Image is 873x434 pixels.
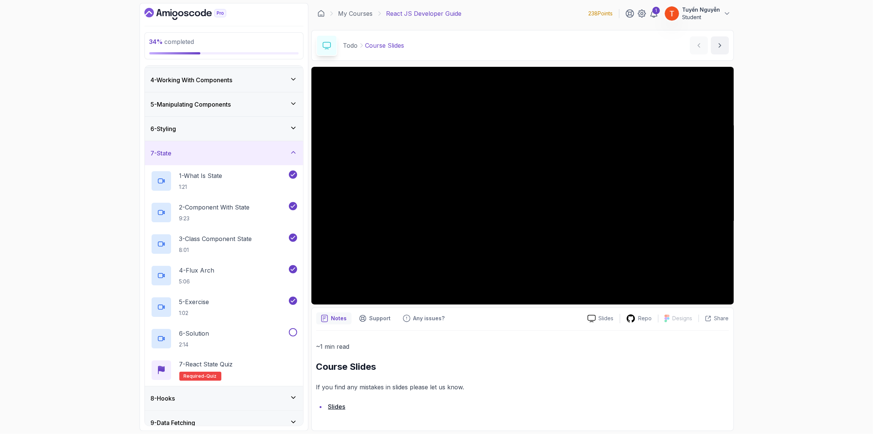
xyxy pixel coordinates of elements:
[328,403,346,410] a: Slides
[184,373,207,379] span: Required-
[649,9,658,18] a: 1
[179,297,209,306] p: 5 - Exercise
[179,183,222,191] p: 1:21
[682,14,720,21] p: Student
[370,315,391,322] p: Support
[179,234,252,243] p: 3 - Class Component State
[652,7,660,14] div: 1
[179,329,209,338] p: 6 - Solution
[151,124,176,133] h3: 6 - Styling
[316,361,729,373] h2: Course Slides
[343,41,358,50] p: Todo
[179,203,250,212] p: 2 - Component With State
[179,278,215,285] p: 5:06
[665,6,679,21] img: user profile image
[714,315,729,322] p: Share
[317,10,325,17] a: Dashboard
[145,386,303,410] button: 8-Hooks
[413,315,445,322] p: Any issues?
[151,418,195,427] h3: 9 - Data Fetching
[145,68,303,92] button: 4-Working With Components
[179,309,209,317] p: 1:02
[620,314,658,323] a: Repo
[207,373,217,379] span: quiz
[179,266,215,275] p: 4 - Flux Arch
[151,149,172,158] h3: 7 - State
[145,92,303,116] button: 5-Manipulating Components
[151,170,297,191] button: 1-What Is State1:21
[673,315,693,322] p: Designs
[151,234,297,255] button: 3-Class Component State8:01
[338,9,373,18] a: My Courses
[145,141,303,165] button: 7-State
[699,315,729,322] button: Share
[151,202,297,223] button: 2-Component With State9:23
[151,265,297,286] button: 4-Flux Arch5:06
[316,382,729,392] p: If you find any mistakes in slides please let us know.
[149,38,194,45] span: completed
[599,315,614,322] p: Slides
[179,171,222,180] p: 1 - What Is State
[151,75,233,84] h3: 4 - Working With Components
[398,312,449,324] button: Feedback button
[355,312,395,324] button: Support button
[664,6,731,21] button: user profile imageTuyển NguyễnStudent
[589,10,613,17] p: 238 Points
[331,315,347,322] p: Notes
[639,315,652,322] p: Repo
[149,38,163,45] span: 34 %
[179,215,250,222] p: 9:23
[581,315,620,322] a: Slides
[365,41,404,50] p: Course Slides
[179,360,233,369] p: 7 - React State Quiz
[690,36,708,54] button: previous content
[711,36,729,54] button: next content
[144,8,243,20] a: Dashboard
[151,100,231,109] h3: 5 - Manipulating Components
[386,9,462,18] p: React JS Developer Guide
[151,360,297,381] button: 7-React State QuizRequired-quiz
[179,341,209,348] p: 2:14
[151,297,297,318] button: 5-Exercise1:02
[316,312,352,324] button: notes button
[179,246,252,254] p: 8:01
[316,341,729,352] p: ~1 min read
[151,394,175,403] h3: 8 - Hooks
[145,117,303,141] button: 6-Styling
[682,6,720,14] p: Tuyển Nguyễn
[151,328,297,349] button: 6-Solution2:14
